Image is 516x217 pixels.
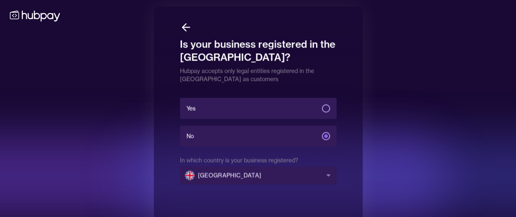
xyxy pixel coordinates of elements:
[322,132,330,140] button: No
[186,104,195,112] span: Yes
[198,171,261,180] span: [GEOGRAPHIC_DATA]
[180,33,337,64] h1: Is your business registered in the [GEOGRAPHIC_DATA]?
[186,132,194,140] span: No
[180,157,298,164] label: In which country is your business registered?
[180,64,337,83] p: Hubpay accepts only legal entities registered in the [GEOGRAPHIC_DATA] as customers
[322,104,330,112] button: Yes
